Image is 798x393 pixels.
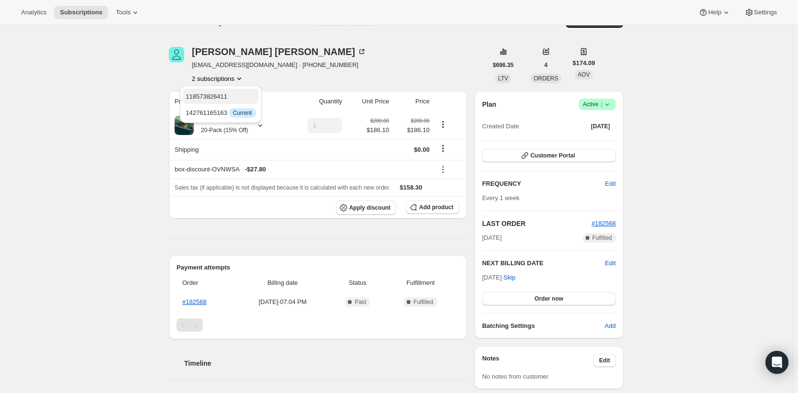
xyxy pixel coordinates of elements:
[591,219,616,228] button: #182568
[400,184,422,191] span: $158.30
[238,278,328,288] span: Billing date
[531,152,575,159] span: Customer Portal
[585,120,616,133] button: [DATE]
[503,273,515,282] span: Skip
[482,100,497,109] h2: Plan
[355,298,366,306] span: Paid
[245,165,266,174] span: - $27.80
[482,122,519,131] span: Created Date
[605,321,616,331] span: Add
[765,351,788,374] div: Open Intercom Messenger
[54,6,108,19] button: Subscriptions
[60,9,102,16] span: Subscriptions
[754,9,777,16] span: Settings
[482,194,520,202] span: Every 1 week
[169,139,287,160] th: Shipping
[392,91,432,112] th: Price
[605,179,616,189] span: Edit
[169,91,287,112] th: Product
[370,118,389,124] small: $200.00
[533,75,558,82] span: ORDERS
[482,219,592,228] h2: LAST ORDER
[177,263,459,272] h2: Payment attempts
[233,109,252,117] span: Current
[592,234,612,242] span: Fulfilled
[411,118,430,124] small: $200.00
[175,116,194,135] img: product img
[498,75,508,82] span: LTV
[534,295,563,303] span: Order now
[498,270,521,285] button: Skip
[482,321,605,331] h6: Batching Settings
[110,6,146,19] button: Tools
[186,109,255,116] span: 142761165163
[238,297,328,307] span: [DATE] · 07:04 PM
[116,9,131,16] span: Tools
[169,47,184,62] span: Michelle Jones
[487,58,519,72] button: $696.35
[578,71,590,78] span: AOV
[482,292,616,305] button: Order now
[573,58,595,68] span: $174.09
[345,91,392,112] th: Unit Price
[366,125,389,135] span: $186.10
[186,93,227,100] span: 118573826411
[583,100,612,109] span: Active
[482,354,594,367] h3: Notes
[349,204,391,212] span: Apply discount
[419,203,453,211] span: Add product
[177,318,459,332] nav: Pagination
[15,6,52,19] button: Analytics
[739,6,783,19] button: Settings
[435,143,451,154] button: Shipping actions
[336,201,397,215] button: Apply discount
[184,359,467,368] h2: Timeline
[605,258,616,268] button: Edit
[183,105,258,120] button: 142761165163 InfoCurrent
[544,61,548,69] span: 4
[287,91,345,112] th: Quantity
[395,125,430,135] span: $186.10
[175,184,390,191] span: Sales tax (if applicable) is not displayed because it is calculated with each new order.
[482,258,605,268] h2: NEXT BILLING DATE
[599,318,621,334] button: Add
[414,146,430,153] span: $0.00
[333,278,382,288] span: Status
[591,220,616,227] a: #182568
[192,74,244,83] button: Product actions
[708,9,721,16] span: Help
[591,123,610,130] span: [DATE]
[435,119,451,130] button: Product actions
[601,101,602,108] span: |
[593,354,616,367] button: Edit
[539,58,554,72] button: 4
[406,201,459,214] button: Add product
[482,179,605,189] h2: FREQUENCY
[599,176,621,191] button: Edit
[192,47,366,56] div: [PERSON_NAME] [PERSON_NAME]
[599,357,610,364] span: Edit
[493,61,513,69] span: $696.35
[182,298,207,305] a: #182568
[413,298,433,306] span: Fulfilled
[482,149,616,162] button: Customer Portal
[175,165,430,174] div: box-discount-OVNWSA
[693,6,736,19] button: Help
[21,9,46,16] span: Analytics
[482,274,516,281] span: [DATE] ·
[482,233,502,243] span: [DATE]
[482,373,549,380] span: No notes from customer
[388,278,453,288] span: Fulfillment
[177,272,235,293] th: Order
[183,89,258,104] button: 118573826411
[192,60,366,70] span: [EMAIL_ADDRESS][DOMAIN_NAME] · [PHONE_NUMBER]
